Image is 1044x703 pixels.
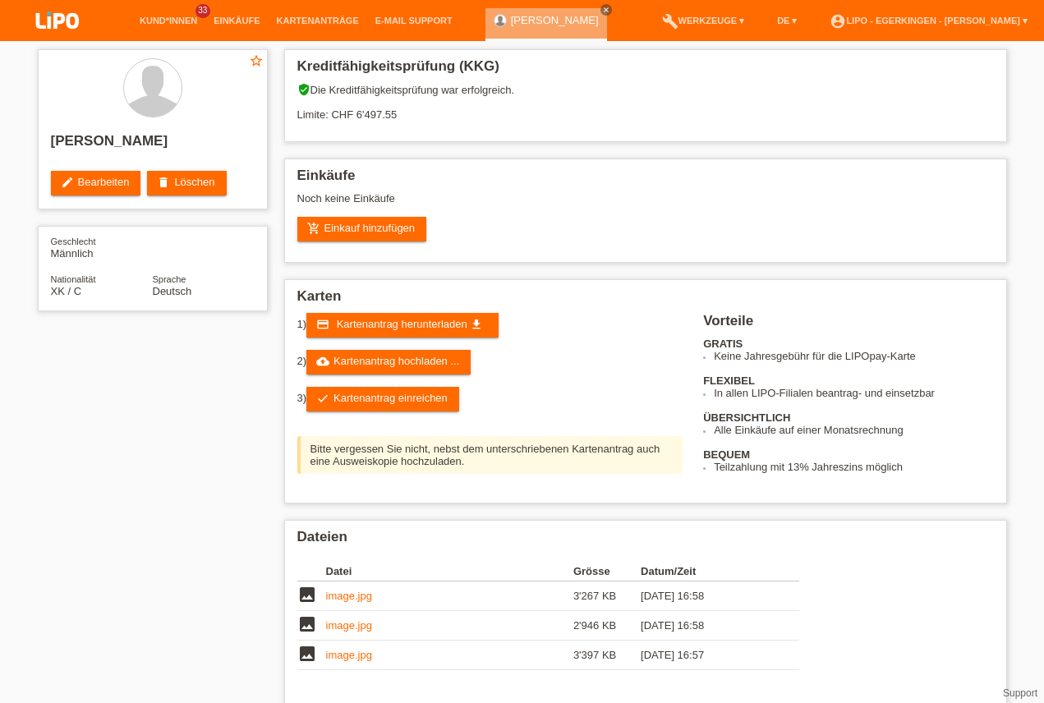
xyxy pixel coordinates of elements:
[703,374,755,387] b: FLEXIBEL
[307,222,320,235] i: add_shopping_cart
[51,235,153,260] div: Männlich
[326,619,372,632] a: image.jpg
[297,644,317,664] i: image
[205,16,268,25] a: Einkäufe
[573,611,641,641] td: 2'946 KB
[714,424,993,436] li: Alle Einkäufe auf einer Monatsrechnung
[602,6,610,14] i: close
[703,313,993,338] h2: Vorteile
[306,387,459,411] a: checkKartenantrag einreichen
[153,274,186,284] span: Sprache
[641,581,775,611] td: [DATE] 16:58
[714,461,993,473] li: Teilzahlung mit 13% Jahreszins möglich
[714,350,993,362] li: Keine Jahresgebühr für die LIPOpay-Karte
[821,16,1036,25] a: account_circleLIPO - Egerkingen - [PERSON_NAME] ▾
[297,387,683,411] div: 3)
[297,217,427,241] a: add_shopping_cartEinkauf hinzufügen
[297,58,994,83] h2: Kreditfähigkeitsprüfung (KKG)
[61,176,74,189] i: edit
[316,318,329,331] i: credit_card
[297,192,994,217] div: Noch keine Einkäufe
[641,562,775,581] th: Datum/Zeit
[157,176,170,189] i: delete
[297,83,310,96] i: verified_user
[297,529,994,554] h2: Dateien
[297,436,683,474] div: Bitte vergessen Sie nicht, nebst dem unterschriebenen Kartenantrag auch eine Ausweiskopie hochzul...
[326,562,573,581] th: Datei
[654,16,753,25] a: buildWerkzeuge ▾
[703,411,790,424] b: ÜBERSICHTLICH
[51,274,96,284] span: Nationalität
[249,53,264,68] i: star_border
[297,168,994,192] h2: Einkäufe
[316,392,329,405] i: check
[573,562,641,581] th: Grösse
[51,171,141,195] a: editBearbeiten
[1003,687,1037,699] a: Support
[511,14,599,26] a: [PERSON_NAME]
[703,338,743,350] b: GRATIS
[51,285,82,297] span: Kosovo / C / 11.01.1991
[195,4,210,18] span: 33
[703,448,750,461] b: BEQUEM
[830,13,846,30] i: account_circle
[714,387,993,399] li: In allen LIPO-Filialen beantrag- und einsetzbar
[326,649,372,661] a: image.jpg
[769,16,805,25] a: DE ▾
[367,16,461,25] a: E-Mail Support
[297,313,683,338] div: 1)
[131,16,205,25] a: Kund*innen
[470,318,483,331] i: get_app
[297,585,317,604] i: image
[147,171,226,195] a: deleteLöschen
[337,318,467,330] span: Kartenantrag herunterladen
[51,237,96,246] span: Geschlecht
[297,83,994,133] div: Die Kreditfähigkeitsprüfung war erfolgreich. Limite: CHF 6'497.55
[600,4,612,16] a: close
[297,350,683,374] div: 2)
[16,34,99,46] a: LIPO pay
[641,641,775,670] td: [DATE] 16:57
[573,581,641,611] td: 3'267 KB
[51,133,255,158] h2: [PERSON_NAME]
[297,288,994,313] h2: Karten
[306,350,471,374] a: cloud_uploadKartenantrag hochladen ...
[249,53,264,71] a: star_border
[306,313,499,338] a: credit_card Kartenantrag herunterladen get_app
[326,590,372,602] a: image.jpg
[662,13,678,30] i: build
[269,16,367,25] a: Kartenanträge
[297,614,317,634] i: image
[316,355,329,368] i: cloud_upload
[573,641,641,670] td: 3'397 KB
[153,285,192,297] span: Deutsch
[641,611,775,641] td: [DATE] 16:58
